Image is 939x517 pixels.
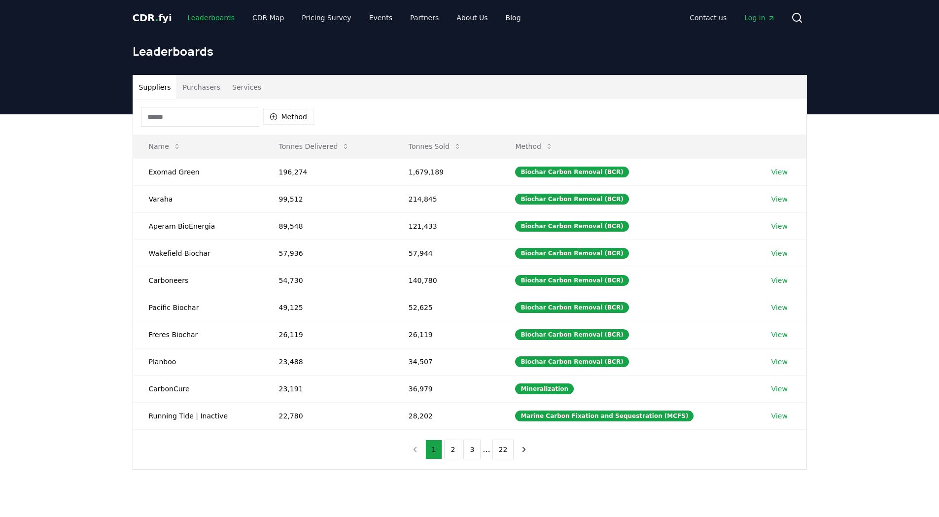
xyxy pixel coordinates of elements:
a: CDR.fyi [133,11,172,25]
a: Blog [498,9,529,27]
button: 3 [463,440,481,459]
a: View [771,330,788,340]
div: Biochar Carbon Removal (BCR) [515,275,628,286]
button: Purchasers [176,75,226,99]
a: View [771,384,788,394]
td: 140,780 [393,267,500,294]
td: 34,507 [393,348,500,375]
div: Mineralization [515,383,574,394]
button: next page [516,440,532,459]
button: Suppliers [133,75,177,99]
button: Tonnes Delivered [271,137,358,156]
td: 196,274 [263,158,393,185]
a: View [771,194,788,204]
td: 26,119 [393,321,500,348]
td: 54,730 [263,267,393,294]
td: 36,979 [393,375,500,402]
td: Pacific Biochar [133,294,263,321]
a: CDR Map [244,9,292,27]
td: Exomad Green [133,158,263,185]
td: Freres Biochar [133,321,263,348]
td: 23,191 [263,375,393,402]
div: Biochar Carbon Removal (BCR) [515,248,628,259]
td: Varaha [133,185,263,212]
div: Marine Carbon Fixation and Sequestration (MCFS) [515,411,694,421]
button: Method [507,137,561,156]
td: 89,548 [263,212,393,240]
td: 121,433 [393,212,500,240]
td: 26,119 [263,321,393,348]
div: Biochar Carbon Removal (BCR) [515,221,628,232]
li: ... [483,444,490,455]
span: Log in [744,13,775,23]
a: View [771,167,788,177]
td: 23,488 [263,348,393,375]
td: 52,625 [393,294,500,321]
a: Pricing Survey [294,9,359,27]
a: View [771,248,788,258]
button: Name [141,137,189,156]
td: 214,845 [393,185,500,212]
a: Leaderboards [179,9,243,27]
button: 2 [444,440,461,459]
nav: Main [179,9,528,27]
td: Wakefield Biochar [133,240,263,267]
button: Tonnes Sold [401,137,469,156]
td: Aperam BioEnergia [133,212,263,240]
button: 22 [492,440,514,459]
button: 1 [425,440,443,459]
td: Carboneers [133,267,263,294]
div: Biochar Carbon Removal (BCR) [515,167,628,177]
div: Biochar Carbon Removal (BCR) [515,356,628,367]
nav: Main [682,9,783,27]
td: 99,512 [263,185,393,212]
td: Running Tide | Inactive [133,402,263,429]
td: 57,944 [393,240,500,267]
h1: Leaderboards [133,43,807,59]
a: View [771,411,788,421]
a: Partners [402,9,447,27]
a: View [771,221,788,231]
a: View [771,276,788,285]
a: Events [361,9,400,27]
td: 22,780 [263,402,393,429]
a: About Us [449,9,495,27]
span: . [155,12,158,24]
div: Biochar Carbon Removal (BCR) [515,329,628,340]
td: 57,936 [263,240,393,267]
td: CarbonCure [133,375,263,402]
button: Services [226,75,267,99]
span: CDR fyi [133,12,172,24]
td: Planboo [133,348,263,375]
a: Log in [736,9,783,27]
td: 28,202 [393,402,500,429]
a: View [771,303,788,312]
a: Contact us [682,9,734,27]
button: Method [263,109,314,125]
div: Biochar Carbon Removal (BCR) [515,302,628,313]
a: View [771,357,788,367]
td: 1,679,189 [393,158,500,185]
div: Biochar Carbon Removal (BCR) [515,194,628,205]
td: 49,125 [263,294,393,321]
